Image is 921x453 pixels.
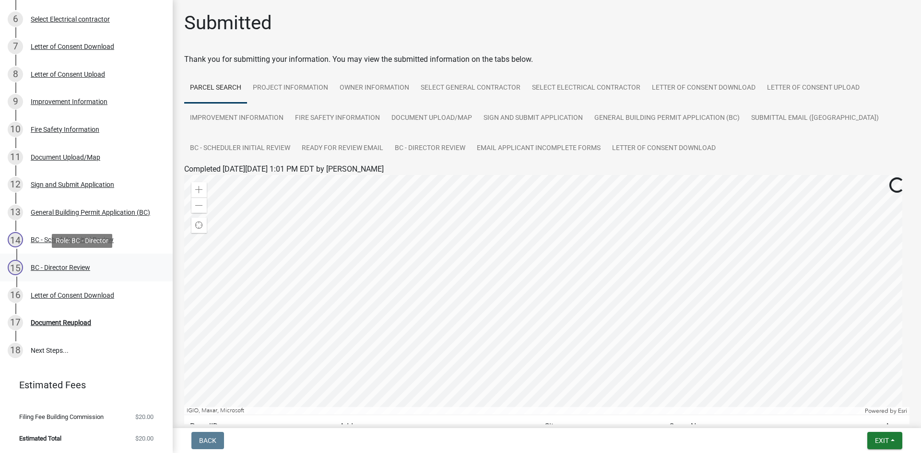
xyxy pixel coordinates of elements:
[31,43,114,50] div: Letter of Consent Download
[526,73,646,104] a: Select Electrical contractor
[8,150,23,165] div: 11
[31,292,114,299] div: Letter of Consent Download
[389,133,471,164] a: BC - Director Review
[867,432,902,449] button: Exit
[184,73,247,104] a: Parcel search
[8,343,23,358] div: 18
[31,98,107,105] div: Improvement Information
[31,126,99,133] div: Fire Safety Information
[8,260,23,275] div: 15
[31,319,91,326] div: Document Reupload
[135,435,153,441] span: $20.00
[184,133,296,164] a: BC - Scheduler Initial Review
[184,12,272,35] h1: Submitted
[247,73,334,104] a: Project Information
[8,39,23,54] div: 7
[8,177,23,192] div: 12
[663,415,864,439] td: OwnerName
[184,103,289,134] a: Improvement Information
[199,437,216,444] span: Back
[8,94,23,109] div: 9
[52,234,112,248] div: Role: BC - Director
[296,133,389,164] a: Ready for Review Email
[875,437,889,444] span: Exit
[8,288,23,303] div: 16
[31,16,110,23] div: Select Electrical contractor
[191,197,207,213] div: Zoom out
[19,435,61,441] span: Estimated Total
[471,133,606,164] a: Email Applicant Incomplete Forms
[8,315,23,330] div: 17
[289,103,386,134] a: Fire Safety Information
[191,182,207,197] div: Zoom in
[31,264,90,271] div: BC - Director Review
[606,133,721,164] a: Letter of Consent Download
[31,181,114,188] div: Sign and Submit Application
[184,407,862,415] div: IGIO, Maxar, Microsoft
[184,164,384,174] span: Completed [DATE][DATE] 1:01 PM EDT by [PERSON_NAME]
[589,103,745,134] a: General Building Permit Application (BC)
[8,232,23,247] div: 14
[8,67,23,82] div: 8
[31,236,114,243] div: BC - Scheduler Initial Review
[31,209,150,216] div: General Building Permit Application (BC)
[334,415,539,439] td: Address
[862,407,909,415] div: Powered by
[386,103,478,134] a: Document Upload/Map
[191,218,207,233] div: Find my location
[761,73,865,104] a: Letter of Consent Upload
[8,12,23,27] div: 6
[539,415,663,439] td: City
[745,103,885,134] a: Submittal Email ([GEOGRAPHIC_DATA])
[184,54,909,65] div: Thank you for submitting your information. You may view the submitted information on the tabs below.
[19,414,104,420] span: Filing Fee Building Commission
[646,73,761,104] a: Letter of Consent Download
[184,415,334,439] td: ParcelID
[415,73,526,104] a: Select General Contractor
[478,103,589,134] a: Sign and Submit Application
[864,415,909,439] td: Acres
[191,432,224,449] button: Back
[8,122,23,137] div: 10
[898,407,907,414] a: Esri
[8,375,157,395] a: Estimated Fees
[8,205,23,220] div: 13
[135,414,153,420] span: $20.00
[31,71,105,78] div: Letter of Consent Upload
[334,73,415,104] a: Owner Information
[31,154,100,161] div: Document Upload/Map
